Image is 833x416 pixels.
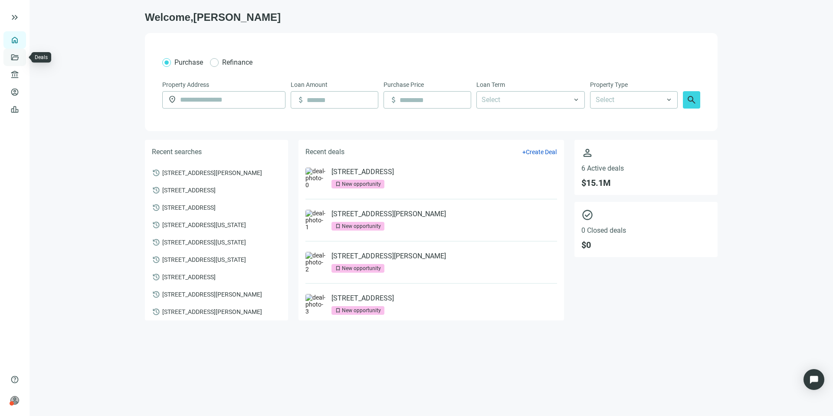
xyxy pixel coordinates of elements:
h5: Recent deals [305,147,344,157]
span: history [152,168,161,177]
span: Loan Term [476,80,505,89]
div: Open Intercom Messenger [803,369,824,390]
span: help [10,375,19,384]
a: [STREET_ADDRESS] [331,168,394,176]
span: history [152,186,161,195]
span: attach_money [296,96,305,104]
span: Property Address [162,80,209,89]
div: New opportunity [342,264,381,273]
span: Loan Amount [291,80,328,89]
img: deal-photo-0 [305,168,326,188]
span: [STREET_ADDRESS][US_STATE] [162,255,246,263]
span: Refinance [222,58,253,66]
span: history [152,273,161,281]
span: [STREET_ADDRESS][PERSON_NAME] [162,307,262,315]
span: [STREET_ADDRESS] [162,273,216,281]
span: history [152,290,161,299]
span: history [152,221,161,229]
span: Purchase Price [384,80,424,89]
span: bookmark [335,181,341,187]
span: + [522,149,526,155]
span: history [152,203,161,212]
img: deal-photo-2 [305,252,326,273]
span: person [581,147,711,159]
span: Create Deal [526,149,557,155]
span: $ 15.1M [581,178,711,188]
span: [STREET_ADDRESS][US_STATE] [162,221,246,228]
a: [STREET_ADDRESS][PERSON_NAME] [331,252,446,261]
button: search [683,91,700,109]
div: New opportunity [342,222,381,231]
span: [STREET_ADDRESS] [162,203,216,211]
img: deal-photo-3 [305,294,326,315]
img: deal-photo-1 [305,210,326,231]
span: check_circle [581,209,711,221]
div: New opportunity [342,306,381,315]
span: [STREET_ADDRESS][PERSON_NAME] [162,290,262,298]
span: history [152,255,161,264]
button: keyboard_double_arrow_right [10,12,20,23]
span: account_balance [10,70,16,79]
span: history [152,307,161,316]
h5: Recent searches [152,147,202,157]
span: history [152,238,161,247]
span: bookmark [335,223,341,229]
a: [STREET_ADDRESS] [331,294,394,303]
span: location_on [168,95,177,104]
span: $ 0 [581,240,711,250]
div: New opportunity [342,180,381,188]
button: +Create Deal [522,148,557,156]
span: attach_money [389,96,398,104]
span: Purchase [174,58,203,66]
span: 6 Active deals [581,164,711,172]
span: person [10,396,19,405]
span: 0 Closed deals [581,226,711,234]
span: [STREET_ADDRESS] [162,186,216,194]
span: [STREET_ADDRESS][PERSON_NAME] [162,168,262,176]
h1: Welcome, [PERSON_NAME] [145,10,718,24]
span: bookmark [335,307,341,314]
span: [STREET_ADDRESS][US_STATE] [162,238,246,246]
span: bookmark [335,265,341,271]
span: search [686,95,697,105]
span: Property Type [590,80,628,89]
a: [STREET_ADDRESS][PERSON_NAME] [331,210,446,218]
